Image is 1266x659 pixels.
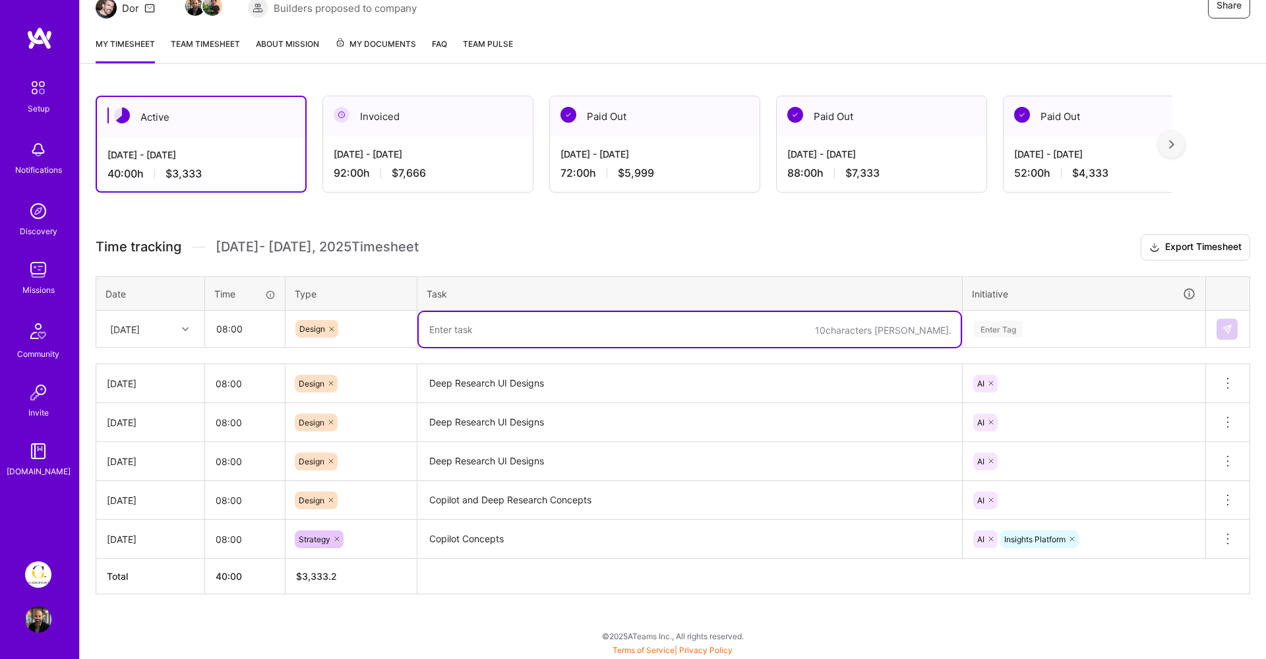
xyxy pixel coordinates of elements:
i: icon Download [1149,241,1160,255]
img: Paid Out [560,107,576,123]
span: Time tracking [96,239,181,255]
span: $3,333 [166,167,202,181]
a: Team timesheet [171,37,240,63]
a: About Mission [256,37,319,63]
input: HH:MM [206,311,284,346]
a: My timesheet [96,37,155,63]
textarea: Copilot and Deep Research Concepts [419,482,961,518]
img: Submit [1222,324,1232,334]
th: Total [96,559,205,594]
div: © 2025 ATeams Inc., All rights reserved. [79,619,1266,652]
span: AI [977,418,984,427]
img: setup [24,74,52,102]
th: Date [96,276,205,311]
textarea: Deep Research UI Designs [419,443,961,480]
div: [DATE] [107,455,194,468]
i: icon Mail [144,3,155,13]
div: [DATE] [107,377,194,391]
span: $7,333 [845,166,880,180]
img: Guidepoint: Client Platform [25,561,51,588]
div: 88:00 h [787,166,976,180]
div: Invite [28,406,49,420]
th: 40:00 [205,559,286,594]
button: Export Timesheet [1141,234,1250,261]
textarea: Copilot Concepts [419,521,961,557]
span: $4,333 [1072,166,1108,180]
div: [DATE] [107,416,194,429]
div: [DATE] - [DATE] [560,147,749,161]
div: [DATE] - [DATE] [334,147,522,161]
input: HH:MM [205,444,285,479]
img: right [1169,140,1174,149]
th: Type [286,276,417,311]
div: 10 characters [PERSON_NAME]. [815,324,951,336]
img: teamwork [25,257,51,283]
div: Discovery [20,224,57,238]
div: Enter Tag [974,319,1023,339]
span: AI [977,534,984,544]
span: [DATE] - [DATE] , 2025 Timesheet [216,239,419,255]
input: HH:MM [205,366,285,401]
div: Paid Out [1004,96,1213,137]
span: Design [299,324,325,334]
span: My Documents [335,37,416,51]
th: Task [417,276,963,311]
span: Builders proposed to company [274,1,417,15]
img: User Avatar [25,606,51,633]
div: [DATE] [107,493,194,507]
span: $ 3,333.2 [296,571,337,582]
span: Team Pulse [463,39,513,49]
span: Design [299,495,324,505]
img: Invite [25,379,51,406]
a: FAQ [432,37,447,63]
img: Active [114,108,130,123]
input: HH:MM [205,522,285,557]
a: My Documents [335,37,416,63]
img: bell [25,137,51,163]
div: Active [97,97,305,137]
a: Privacy Policy [679,645,733,655]
span: Design [299,456,324,466]
div: Missions [22,283,55,297]
div: Initiative [972,286,1196,301]
div: [DATE] - [DATE] [107,148,295,162]
div: 92:00 h [334,166,522,180]
span: Insights Platform [1004,534,1066,544]
div: Dor [122,1,139,15]
img: guide book [25,438,51,464]
div: [DOMAIN_NAME] [7,464,71,478]
img: Invoiced [334,107,349,123]
textarea: Deep Research UI Designs [419,404,961,441]
img: Community [22,315,54,347]
div: Notifications [15,163,62,177]
div: 72:00 h [560,166,749,180]
img: discovery [25,198,51,224]
div: [DATE] [107,532,194,546]
div: Setup [28,102,49,115]
img: Paid Out [787,107,803,123]
div: Time [214,287,276,301]
div: 52:00 h [1014,166,1203,180]
span: $5,999 [618,166,654,180]
span: Design [299,418,324,427]
input: HH:MM [205,483,285,518]
textarea: Deep Research UI Designs [419,365,961,402]
div: [DATE] [110,322,140,336]
span: Design [299,379,324,389]
div: Paid Out [777,96,986,137]
span: AI [977,456,984,466]
img: Paid Out [1014,107,1030,123]
img: logo [26,26,53,50]
span: AI [977,495,984,505]
a: Team Pulse [463,37,513,63]
div: [DATE] - [DATE] [787,147,976,161]
div: Invoiced [323,96,533,137]
a: Terms of Service [613,645,675,655]
a: Guidepoint: Client Platform [22,561,55,588]
div: Paid Out [550,96,760,137]
div: [DATE] - [DATE] [1014,147,1203,161]
span: AI [977,379,984,389]
input: HH:MM [205,405,285,440]
div: 40:00 h [107,167,295,181]
i: icon Chevron [182,326,189,332]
